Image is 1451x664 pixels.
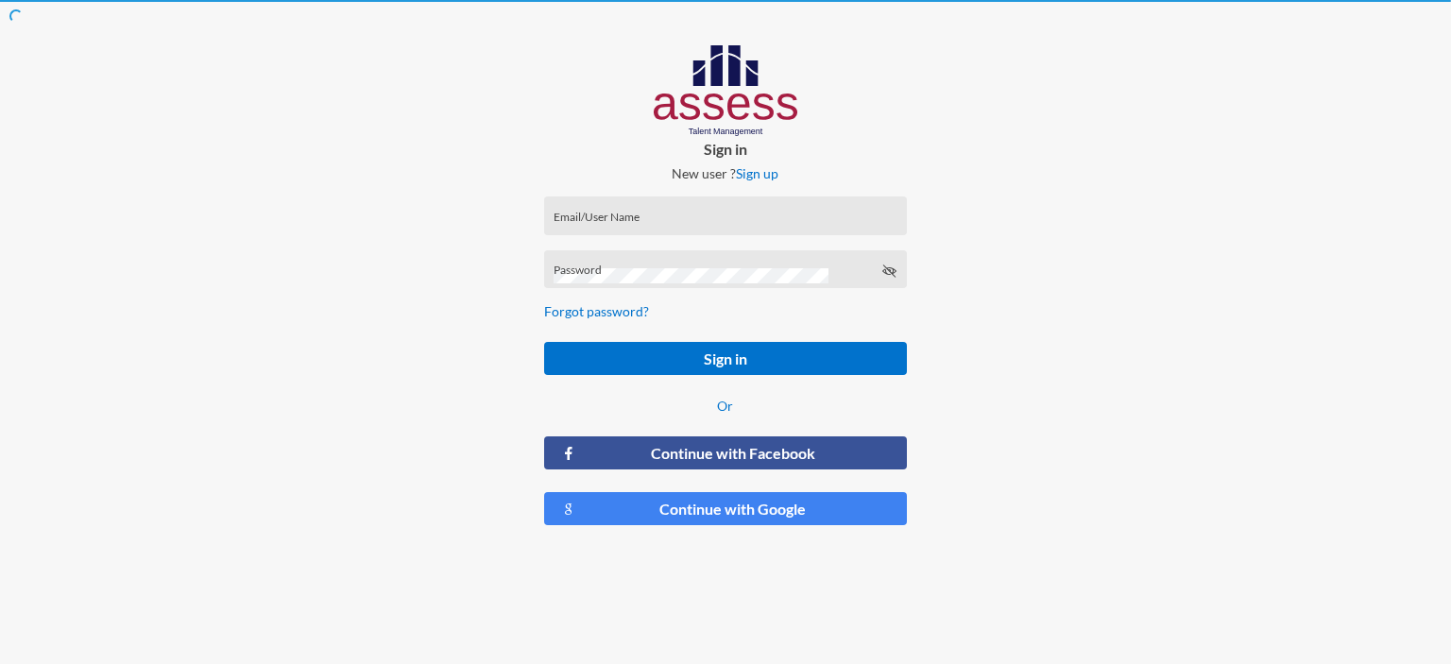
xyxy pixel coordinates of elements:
p: Or [544,398,907,414]
img: AssessLogoo.svg [654,45,798,136]
button: Continue with Facebook [544,436,907,469]
a: Sign up [736,165,778,181]
a: Forgot password? [544,303,649,319]
button: Sign in [544,342,907,375]
p: Sign in [529,140,922,158]
p: New user ? [529,165,922,181]
button: Continue with Google [544,492,907,525]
